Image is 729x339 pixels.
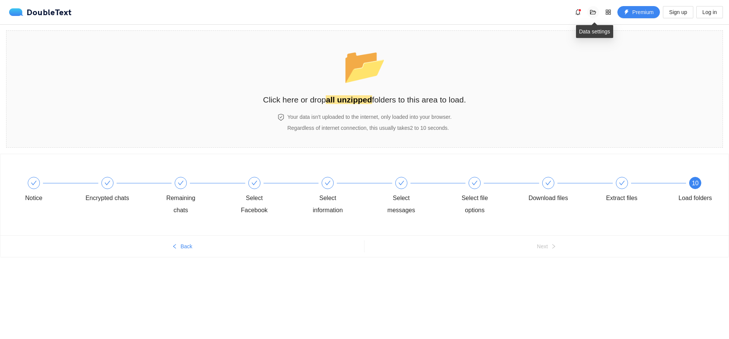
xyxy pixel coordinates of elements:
[453,177,526,216] div: Select file options
[326,95,372,104] strong: all unzipped
[232,192,276,216] div: Select Facebook
[159,192,203,216] div: Remaining chats
[398,180,404,186] span: check
[364,240,729,252] button: Nextright
[673,177,717,204] div: 10Load folders
[178,180,184,186] span: check
[606,192,637,204] div: Extract files
[379,192,423,216] div: Select messages
[180,242,192,251] span: Back
[104,180,110,186] span: check
[25,192,42,204] div: Notice
[600,177,674,204] div: Extract files
[343,46,387,85] span: folder
[278,114,284,121] span: safety-certificate
[287,125,449,131] span: Regardless of internet connection, this usually takes 2 to 10 seconds .
[263,93,466,106] h2: Click here or drop folders to this area to load.
[85,177,159,204] div: Encrypted chats
[587,9,599,15] span: folder-open
[696,6,723,18] button: Log in
[545,180,551,186] span: check
[603,9,614,15] span: appstore
[9,8,27,16] img: logo
[379,177,453,216] div: Select messages
[306,177,379,216] div: Select information
[325,180,331,186] span: check
[287,113,452,121] h4: Your data isn't uploaded to the internet, only loaded into your browser.
[632,8,653,16] span: Premium
[526,177,600,204] div: Download files
[663,6,693,18] button: Sign up
[576,25,613,38] div: Data settings
[617,6,660,18] button: thunderboltPremium
[619,180,625,186] span: check
[572,6,584,18] button: bell
[12,177,85,204] div: Notice
[159,177,232,216] div: Remaining chats
[624,9,629,16] span: thunderbolt
[251,180,257,186] span: check
[453,192,497,216] div: Select file options
[9,8,72,16] div: DoubleText
[692,180,699,186] span: 10
[85,192,129,204] div: Encrypted chats
[0,240,364,252] button: leftBack
[572,9,584,15] span: bell
[679,192,712,204] div: Load folders
[529,192,568,204] div: Download files
[9,8,72,16] a: logoDoubleText
[306,192,350,216] div: Select information
[172,244,177,250] span: left
[702,8,717,16] span: Log in
[602,6,614,18] button: appstore
[232,177,306,216] div: Select Facebook
[31,180,37,186] span: check
[669,8,687,16] span: Sign up
[587,6,599,18] button: folder-open
[472,180,478,186] span: check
